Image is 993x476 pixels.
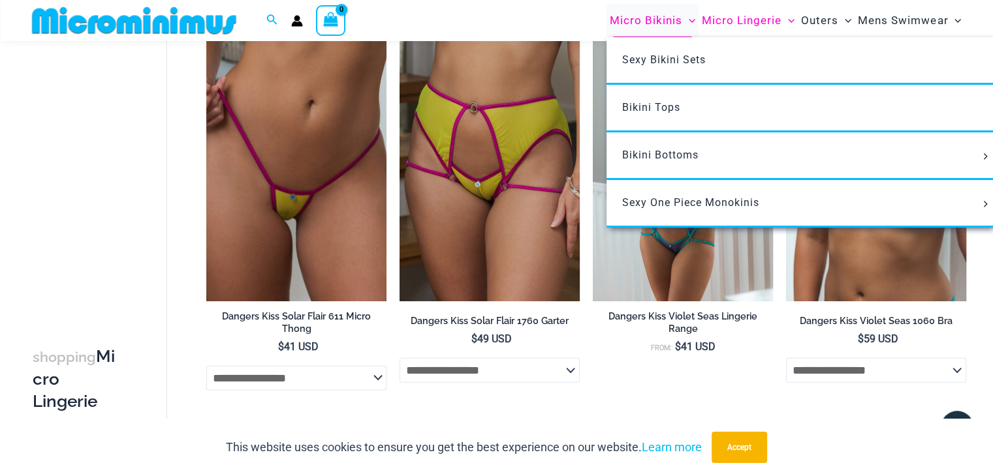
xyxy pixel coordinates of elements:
a: Dangers Kiss Solar Flair 1760 Garter [400,315,580,332]
a: Account icon link [291,15,303,27]
bdi: 41 USD [675,340,716,353]
a: Search icon link [266,12,278,29]
span: Mens Swimwear [858,4,948,37]
span: $ [858,333,864,345]
h2: Dangers Kiss Violet Seas 1060 Bra [786,315,966,327]
img: MM SHOP LOGO FLAT [27,6,242,35]
a: Micro LingerieMenu ToggleMenu Toggle [699,4,798,37]
span: Menu Toggle [682,4,695,37]
img: Dangers Kiss Violet Seas 1060 Bra 6060 Thong 1760 Garter 02 [593,31,773,301]
span: Menu Toggle [978,153,992,160]
p: This website uses cookies to ensure you get the best experience on our website. [226,438,702,457]
a: Dangers Kiss Violet Seas Lingerie Range [593,310,773,340]
a: Learn more [642,440,702,454]
bdi: 41 USD [278,340,319,353]
span: Bikini Tops [622,101,680,113]
h2: Dangers Kiss Solar Flair 1760 Garter [400,315,580,327]
button: Accept [712,432,767,463]
a: View Shopping Cart, empty [316,5,346,35]
h2: Dangers Kiss Solar Flair 611 Micro Thong [206,310,386,335]
span: Bikini Bottoms [622,149,699,161]
iframe: TrustedSite Certified [33,44,150,305]
span: Sexy Bikini Sets [622,53,706,66]
span: Micro Bikinis [610,4,682,37]
img: Dangers Kiss Solar Flair 6060 Thong 1760 Garter 03 [400,31,580,301]
a: Dangers Kiss Violet Seas 1060 Bra 6060 Thong 1760 Garter 02Dangers Kiss Violet Seas 1060 Bra 6060... [593,31,773,301]
span: Outers [801,4,838,37]
a: OutersMenu ToggleMenu Toggle [798,4,855,37]
span: $ [675,340,681,353]
a: Micro BikinisMenu ToggleMenu Toggle [607,4,699,37]
span: Sexy One Piece Monokinis [622,196,759,209]
a: Dangers Kiss Solar Flair 611 Micro Thong [206,310,386,340]
img: Dangers Kiss Solar Flair 611 Micro 01 [206,31,386,301]
span: $ [278,340,284,353]
span: Menu Toggle [978,201,992,207]
a: Dangers Kiss Solar Flair 611 Micro 01Dangers Kiss Solar Flair 611 Micro 02Dangers Kiss Solar Flai... [206,31,386,301]
span: From: [651,344,672,352]
h2: Dangers Kiss Violet Seas Lingerie Range [593,310,773,335]
span: Menu Toggle [781,4,795,37]
span: shopping [33,348,96,364]
span: $ [471,333,477,345]
bdi: 49 USD [471,333,512,345]
bdi: 59 USD [858,333,898,345]
span: Micro Lingerie [702,4,781,37]
a: Mens SwimwearMenu ToggleMenu Toggle [855,4,964,37]
a: Dangers Kiss Violet Seas 1060 Bra [786,315,966,332]
h3: Micro Lingerie [33,345,121,411]
span: Menu Toggle [948,4,961,37]
nav: Site Navigation [605,2,967,39]
span: Menu Toggle [838,4,851,37]
a: Dangers Kiss Solar Flair 6060 Thong 1760 Garter 03Dangers Kiss Solar Flair 6060 Thong 1760 Garter... [400,31,580,301]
